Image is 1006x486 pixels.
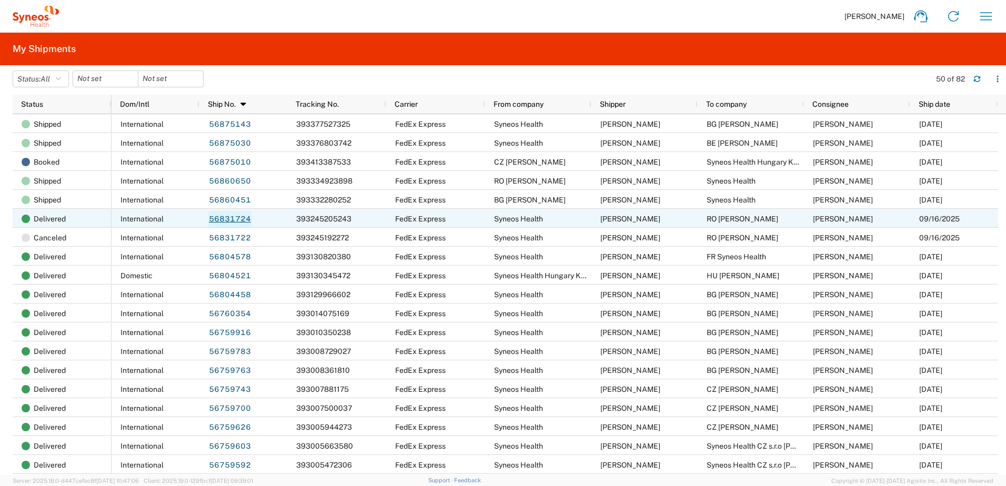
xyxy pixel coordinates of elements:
span: Syneos Health [494,328,543,337]
span: Delivered [34,399,66,418]
span: FedEx Express [395,215,446,223]
span: Zsolt Varga [600,120,660,128]
span: Syneos Health [494,366,543,374]
span: 393130345472 [296,271,350,280]
span: Jan Soucek [813,385,873,393]
span: FedEx Express [395,290,446,299]
span: Mihai Noghiu [813,234,873,242]
span: Zsolt Varga [600,309,660,318]
span: Klara Matisova [813,461,873,469]
span: Varga Zsolt [813,158,873,166]
span: Server: 2025.19.0-d447cefac8f [13,478,139,484]
span: RO Mihai Noghiu [707,215,778,223]
span: Syneos Health CZ s.r.o Jana Pivova [707,442,843,450]
span: Delivered [34,418,66,437]
span: RO Mihai Noghiu [494,177,566,185]
span: Zsolt Varga [600,139,660,147]
a: 56860650 [208,173,252,190]
span: Syneos Health [494,404,543,412]
span: Domestic [120,271,153,280]
span: 393010350238 [296,328,351,337]
span: 393008361810 [296,366,350,374]
span: Delivered [34,266,66,285]
span: 393413387533 [296,158,351,166]
span: Delivered [34,361,66,380]
span: International [120,120,164,128]
span: 09/10/2025 [919,404,942,412]
span: FedEx Express [395,461,446,469]
span: 09/19/2025 [919,177,942,185]
span: 393245192272 [296,234,349,242]
span: Delivered [34,342,66,361]
span: 393130820380 [296,252,351,261]
span: Client: 2025.19.0-129fbcf [144,478,253,484]
span: Syneos Health Hungary Kft. [707,158,801,166]
span: Delivered [34,437,66,455]
span: International [120,309,164,318]
a: 56831722 [208,230,252,247]
span: To company [706,100,747,108]
span: FedEx Express [395,404,446,412]
span: Syneos Health [707,177,756,185]
a: Feedback [454,477,481,483]
a: 56759700 [208,400,252,417]
span: International [120,461,164,469]
span: Ship No. [208,100,236,108]
span: FedEx Express [395,252,446,261]
span: [PERSON_NAME] [844,12,904,21]
span: International [120,404,164,412]
span: From company [494,100,544,108]
span: Javad GHASEMI [813,252,873,261]
span: Zsolt Varga [600,385,660,393]
input: Not set [73,71,138,87]
span: Shipped [34,190,61,209]
h2: My Shipments [13,43,76,55]
span: Altanay Murad [813,366,873,374]
span: Syneos Health [494,423,543,431]
span: Miroslav Budos [813,404,873,412]
span: RO Mihai Noghiu [707,234,778,242]
span: CZ Elena Mihaylova [494,158,566,166]
span: Consignee [812,100,849,108]
span: Syneos Health [494,234,543,242]
span: Rumen Naydenov [813,309,873,318]
span: Syneos Health Hungary Kft. [494,271,588,280]
span: 09/10/2025 [919,385,942,393]
span: FR Syneos Health [707,252,766,261]
span: 09/10/2025 [919,347,942,356]
span: 393005944273 [296,423,352,431]
span: [DATE] 10:47:06 [96,478,139,484]
span: 09/12/2025 [919,252,942,261]
span: FedEx Express [395,271,446,280]
span: Syneos Health [494,290,543,299]
span: BG Tsvetelina Petkova [707,290,778,299]
span: BG Elvira Nikolova [707,120,778,128]
span: BG Radoslav Kostov [707,347,778,356]
span: FedEx Express [395,309,446,318]
span: 09/16/2025 [919,234,960,242]
span: 09/10/2025 [919,366,942,374]
span: 393332280252 [296,196,351,204]
span: FedEx Express [395,347,446,356]
span: 393129966602 [296,290,350,299]
span: Tsvetelina Petkova [813,290,873,299]
a: Support [428,477,455,483]
span: Syneos Health [494,252,543,261]
span: International [120,215,164,223]
span: 09/10/2025 [919,309,942,318]
a: 56759916 [208,325,252,341]
span: Zsolt Varga [600,423,660,431]
span: Status [21,100,43,108]
span: 09/23/2025 [919,158,942,166]
span: International [120,290,164,299]
a: 56860451 [208,192,252,209]
span: CZ Jan Soucek [707,385,778,393]
span: All [41,75,50,83]
span: 393007500037 [296,404,352,412]
a: 56831724 [208,211,252,228]
span: Zsolt Varga [600,461,660,469]
span: BG Georgi Stamenov [707,328,778,337]
span: Syneos Health [494,347,543,356]
a: 56759592 [208,457,252,474]
span: 393377527325 [296,120,350,128]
